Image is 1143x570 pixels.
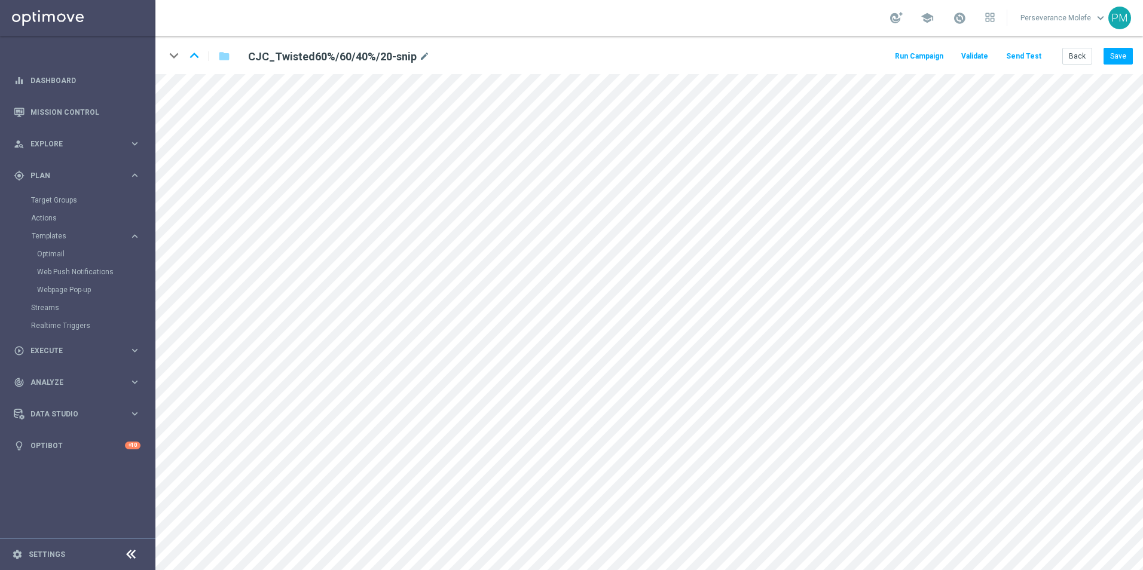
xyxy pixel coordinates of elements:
a: Actions [31,213,124,223]
div: Optimail [37,245,154,263]
span: Explore [30,140,129,148]
a: Perseverance Molefekeyboard_arrow_down [1019,9,1108,27]
div: Analyze [14,377,129,388]
div: Data Studio [14,409,129,419]
div: Web Push Notifications [37,263,154,281]
div: Dashboard [14,65,140,96]
div: Target Groups [31,191,154,209]
a: Web Push Notifications [37,267,124,277]
i: keyboard_arrow_right [129,408,140,419]
i: keyboard_arrow_right [129,170,140,181]
i: keyboard_arrow_right [129,376,140,388]
button: gps_fixed Plan keyboard_arrow_right [13,171,141,180]
i: keyboard_arrow_right [129,345,140,356]
a: Optibot [30,430,125,461]
div: Explore [14,139,129,149]
a: Webpage Pop-up [37,285,124,295]
button: Run Campaign [893,48,945,65]
button: Templates keyboard_arrow_right [31,231,141,241]
div: Optibot [14,430,140,461]
span: Templates [32,232,117,240]
button: Back [1062,48,1092,65]
button: equalizer Dashboard [13,76,141,85]
span: Execute [30,347,129,354]
div: Actions [31,209,154,227]
a: Dashboard [30,65,140,96]
div: Mission Control [14,96,140,128]
div: Templates [32,232,129,240]
div: +10 [125,442,140,449]
button: lightbulb Optibot +10 [13,441,141,451]
i: folder [218,49,230,63]
i: person_search [14,139,25,149]
i: gps_fixed [14,170,25,181]
button: track_changes Analyze keyboard_arrow_right [13,378,141,387]
span: Plan [30,172,129,179]
i: keyboard_arrow_right [129,138,140,149]
h2: CJC_Twisted60%/60/40%/20-snip [248,50,417,64]
span: Analyze [30,379,129,386]
div: Plan [14,170,129,181]
div: Streams [31,299,154,317]
a: Streams [31,303,124,312]
button: person_search Explore keyboard_arrow_right [13,139,141,149]
div: Execute [14,345,129,356]
i: lightbulb [14,440,25,451]
span: keyboard_arrow_down [1094,11,1107,24]
div: Templates [31,227,154,299]
button: play_circle_outline Execute keyboard_arrow_right [13,346,141,356]
a: Realtime Triggers [31,321,124,330]
button: Save [1104,48,1133,65]
button: folder [217,47,231,66]
div: Realtime Triggers [31,317,154,335]
span: Data Studio [30,410,129,418]
i: track_changes [14,377,25,388]
a: Settings [29,551,65,558]
button: Send Test [1004,48,1043,65]
span: Validate [961,52,988,60]
i: mode_edit [419,50,430,64]
i: keyboard_arrow_right [129,231,140,242]
button: Validate [959,48,990,65]
i: equalizer [14,75,25,86]
i: settings [12,549,23,560]
i: play_circle_outline [14,345,25,356]
button: Mission Control [13,108,141,117]
div: PM [1108,7,1131,29]
button: Data Studio keyboard_arrow_right [13,409,141,419]
a: Mission Control [30,96,140,128]
div: Webpage Pop-up [37,281,154,299]
a: Optimail [37,249,124,259]
i: keyboard_arrow_up [185,47,203,65]
a: Target Groups [31,195,124,205]
span: school [921,11,934,24]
